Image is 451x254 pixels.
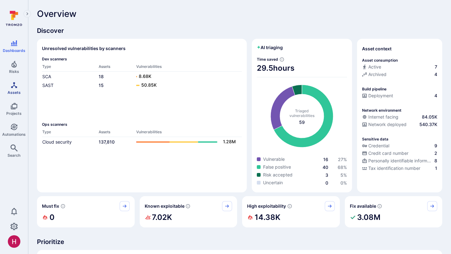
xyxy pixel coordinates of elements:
[136,73,236,80] a: 8.68K
[279,57,284,62] svg: Estimated based on an average time of 30 mins needed to triage each vulnerability
[368,143,389,149] span: Credential
[340,172,347,178] span: 5 %
[434,158,437,164] span: 8
[357,211,381,224] h2: 3.08M
[362,158,437,164] a: Personally identifiable information (PII)8
[435,64,437,70] span: 7
[419,121,437,128] span: 540.37K
[325,180,328,185] a: 0
[434,71,437,78] span: 4
[368,93,393,99] span: Deployment
[42,122,242,127] span: Ops scanners
[362,150,437,158] div: Evidence indicative of processing credit card numbers
[368,121,407,128] span: Network deployed
[49,211,54,224] h2: 0
[338,157,347,162] a: 27%
[323,165,328,170] a: 40
[362,158,437,165] div: Evidence indicative of processing personally identifiable information
[362,158,433,164] div: Personally identifiable information (PII)
[42,45,126,52] h2: Unresolved vulnerabilities by scanners
[98,64,136,72] th: Assets
[338,165,347,170] a: 68%
[362,143,437,149] a: Credential9
[42,57,242,61] span: Dev scanners
[368,64,381,70] span: Active
[434,143,437,149] span: 9
[37,26,442,35] span: Discover
[377,204,382,209] svg: Vulnerabilities with fix available
[340,180,347,185] a: 0%
[99,139,115,145] a: 137,810
[263,164,291,170] span: False positive
[257,44,283,51] h2: AI triaging
[136,64,242,72] th: Vulnerabilities
[435,165,437,171] span: 1
[362,150,437,156] a: Credit card number2
[8,90,21,95] span: Assets
[2,132,26,137] span: Automations
[325,172,328,178] a: 3
[368,114,398,120] span: Internet facing
[362,64,381,70] div: Active
[362,71,437,79] div: Code repository is archived
[3,48,25,53] span: Dashboards
[223,139,236,144] text: 1.28M
[422,114,437,120] span: 84.05K
[299,119,305,125] span: total
[287,204,292,209] svg: EPSS score ≥ 0.7
[340,172,347,178] a: 5%
[368,165,420,171] span: Tax identification number
[434,150,437,156] span: 2
[99,74,104,79] a: 18
[350,203,376,209] span: Fix available
[8,235,20,248] div: Harshil Parikh
[99,83,104,88] a: 15
[141,82,157,88] text: 50.85K
[434,93,437,99] span: 4
[60,204,65,209] svg: Risk score >=40 , missed SLA
[255,211,280,224] h2: 14.38K
[42,64,98,72] th: Type
[136,129,242,137] th: Vulnerabilities
[362,150,408,156] div: Credit card number
[257,63,347,73] span: 29.5 hours
[368,150,408,156] span: Credit card number
[23,10,31,18] button: Expand navigation menu
[185,204,190,209] svg: Confirmed exploitable by KEV
[42,83,54,88] a: SAST
[37,9,76,19] span: Overview
[368,158,433,164] span: Personally identifiable information (PII)
[368,71,386,78] span: Archived
[42,139,72,145] a: Cloud security
[362,108,402,113] p: Network environment
[362,71,437,78] a: Archived4
[362,64,437,70] a: Active7
[37,237,442,246] span: Prioritize
[362,87,386,91] p: Build pipeline
[362,114,398,120] div: Internet facing
[338,165,347,170] span: 68 %
[8,153,20,158] span: Search
[362,93,393,99] div: Deployment
[362,114,437,120] a: Internet facing84.05K
[242,196,340,227] div: High exploitability
[139,74,151,79] text: 8.68K
[323,157,328,162] span: 16
[362,165,437,173] div: Evidence indicative of processing tax identification numbers
[362,46,391,52] span: Asset context
[8,235,20,248] img: ACg8ocKzQzwPSwOZT_k9C736TfcBpCStqIZdMR9gXOhJgTaH9y_tsw=s96-c
[362,137,388,141] p: Sensitive data
[37,196,135,227] div: Must fix
[98,129,136,137] th: Assets
[136,138,236,146] a: 1.28M
[263,172,293,178] span: Risk accepted
[362,165,420,171] div: Tax identification number
[362,121,407,128] div: Network deployed
[6,111,22,116] span: Projects
[145,203,184,209] span: Known exploitable
[362,71,386,78] div: Archived
[362,121,437,128] a: Network deployed540.37K
[362,114,437,121] div: Evidence that an asset is internet facing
